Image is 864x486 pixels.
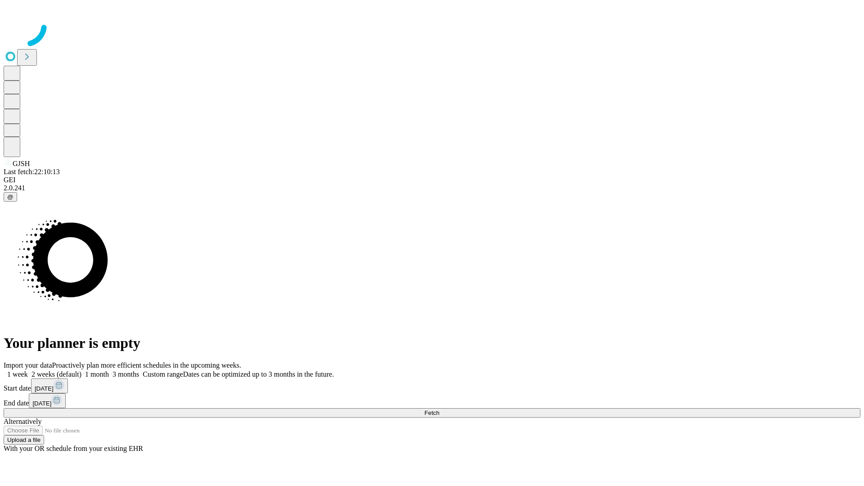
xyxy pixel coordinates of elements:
[424,409,439,416] span: Fetch
[4,393,860,408] div: End date
[4,192,17,202] button: @
[85,370,109,378] span: 1 month
[4,408,860,418] button: Fetch
[4,378,860,393] div: Start date
[31,378,68,393] button: [DATE]
[13,160,30,167] span: GJSH
[4,168,60,175] span: Last fetch: 22:10:13
[4,361,52,369] span: Import your data
[7,193,13,200] span: @
[4,445,143,452] span: With your OR schedule from your existing EHR
[31,370,81,378] span: 2 weeks (default)
[32,400,51,407] span: [DATE]
[112,370,139,378] span: 3 months
[7,370,28,378] span: 1 week
[35,385,54,392] span: [DATE]
[4,184,860,192] div: 2.0.241
[52,361,241,369] span: Proactively plan more efficient schedules in the upcoming weeks.
[4,435,44,445] button: Upload a file
[4,335,860,351] h1: Your planner is empty
[4,418,41,425] span: Alternatively
[29,393,66,408] button: [DATE]
[143,370,183,378] span: Custom range
[183,370,334,378] span: Dates can be optimized up to 3 months in the future.
[4,176,860,184] div: GEI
